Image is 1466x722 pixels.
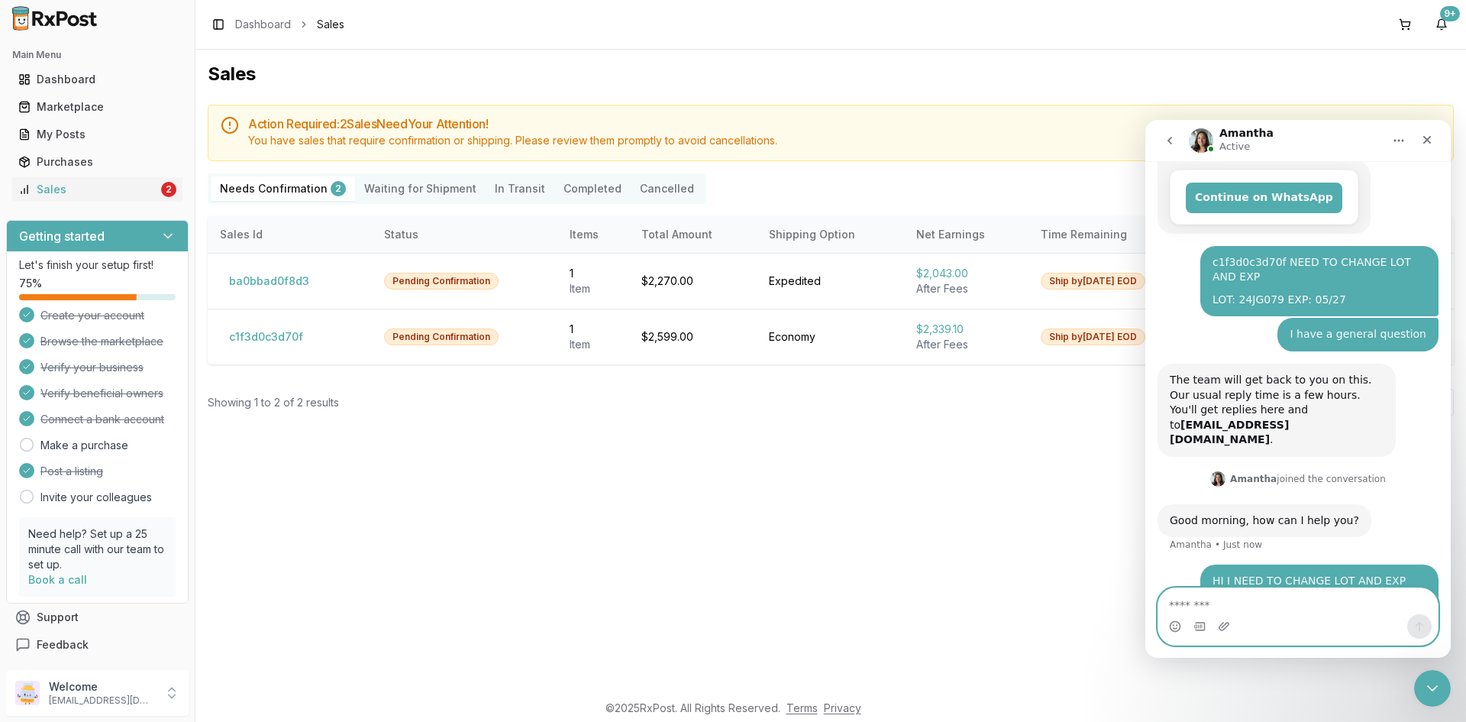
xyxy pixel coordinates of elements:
div: 2 [331,181,346,196]
div: My Posts [18,127,176,142]
span: Post a listing [40,464,103,479]
th: Status [372,216,557,253]
div: Economy [769,329,893,345]
div: Sales [18,182,158,197]
th: Total Amount [629,216,757,253]
button: Waiting for Shipment [355,176,486,201]
button: My Posts [6,122,189,147]
h3: Getting started [19,227,105,245]
button: In Transit [486,176,554,201]
span: 75 % [19,276,42,291]
h5: Action Required: 2 Sale s Need Your Attention! [248,118,1441,130]
iframe: Intercom live chat [1145,120,1451,658]
div: Dashboard [18,72,176,87]
a: Sales2 [12,176,182,203]
span: Sales [317,17,344,32]
a: Purchases [12,148,182,176]
button: ba0bbad0f8d3 [220,269,318,293]
span: Connect a bank account [40,412,164,427]
p: Need help? Set up a 25 minute call with our team to set up. [28,526,166,572]
a: Marketplace [12,93,182,121]
span: Create your account [40,308,144,323]
th: Time Remaining [1028,216,1201,253]
button: Completed [554,176,631,201]
a: Invite your colleagues [40,490,152,505]
a: My Posts [12,121,182,148]
h2: Main Menu [12,49,182,61]
button: Marketplace [6,95,189,119]
div: Purchases [18,154,176,170]
th: Shipping Option [757,216,905,253]
span: Browse the marketplace [40,334,163,349]
button: Sales2 [6,177,189,202]
a: Privacy [824,701,861,714]
button: Purchases [6,150,189,174]
div: 1 [570,322,616,337]
div: 1 [570,266,616,281]
a: Dashboard [12,66,182,93]
a: Terms [786,701,818,714]
button: Support [6,604,189,631]
iframe: Intercom live chat [1414,670,1451,707]
button: Feedback [6,631,189,659]
button: Dashboard [6,67,189,92]
button: 9+ [1429,12,1454,37]
div: Item [570,281,616,296]
div: $2,339.10 [916,322,1016,337]
div: 9+ [1440,6,1460,21]
img: RxPost Logo [6,6,104,31]
span: Verify beneficial owners [40,386,163,401]
div: 2 [161,182,176,197]
div: $2,599.00 [641,329,744,345]
div: Ship by [DATE] EOD [1041,273,1145,290]
div: Expedited [769,274,893,289]
div: You have sales that require confirmation or shipping. Please review them promptly to avoid cancel... [248,133,1441,148]
button: c1f3d0c3d70f [220,325,312,349]
span: Verify your business [40,360,144,375]
th: Net Earnings [904,216,1028,253]
a: Dashboard [235,17,291,32]
nav: breadcrumb [235,17,344,32]
th: Sales Id [208,216,372,253]
p: [EMAIL_ADDRESS][DOMAIN_NAME] [49,694,155,707]
div: Showing 1 to 2 of 2 results [208,395,339,410]
span: Feedback [37,637,89,652]
p: Let's finish your setup first! [19,257,176,273]
div: Pending Confirmation [384,273,499,290]
button: Cancelled [631,176,703,201]
img: User avatar [15,681,40,705]
div: Pending Confirmation [384,329,499,345]
button: Needs Confirmation [211,176,355,201]
div: $2,270.00 [641,274,744,289]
